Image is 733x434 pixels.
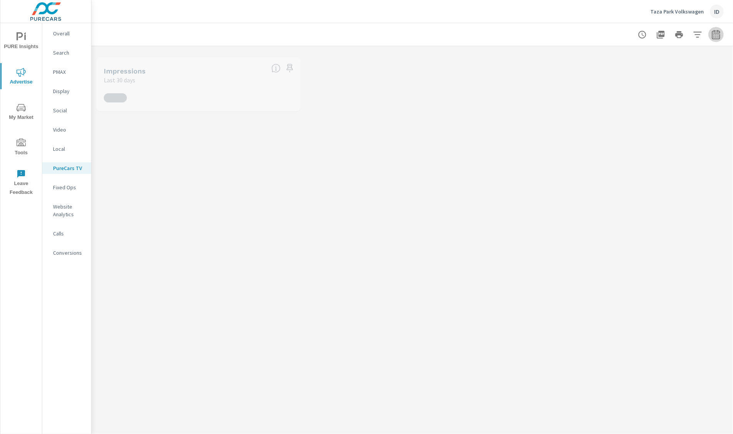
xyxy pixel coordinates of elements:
p: Overall [53,30,85,37]
span: Number of times your connected TV ad was presented to a user. [Source: This data is provided by t... [271,63,281,73]
div: Fixed Ops [42,182,91,193]
p: PMAX [53,68,85,76]
div: Display [42,85,91,97]
div: Social [42,105,91,116]
button: Select Date Range [708,27,724,42]
p: Social [53,107,85,114]
span: My Market [3,103,40,122]
h5: Impressions [104,67,146,75]
span: PURE Insights [3,32,40,51]
div: Website Analytics [42,201,91,220]
div: PMAX [42,66,91,78]
p: Last 30 days [104,75,135,85]
span: Tools [3,139,40,157]
p: Conversions [53,249,85,257]
div: Calls [42,228,91,239]
span: Leave Feedback [3,169,40,197]
p: Calls [53,230,85,237]
div: Video [42,124,91,135]
button: Apply Filters [690,27,705,42]
div: Search [42,47,91,58]
div: PureCars TV [42,162,91,174]
p: Video [53,126,85,134]
p: Fixed Ops [53,184,85,191]
span: Save this to your personalized report [284,62,296,74]
div: ID [710,5,724,18]
p: PureCars TV [53,164,85,172]
div: Conversions [42,247,91,259]
p: Search [53,49,85,57]
button: "Export Report to PDF" [653,27,668,42]
div: Overall [42,28,91,39]
span: Advertise [3,68,40,87]
div: Local [42,143,91,155]
p: Local [53,145,85,153]
p: Taza Park Volkswagen [650,8,704,15]
p: Display [53,87,85,95]
button: Print Report [672,27,687,42]
p: Website Analytics [53,203,85,218]
div: nav menu [0,23,42,200]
